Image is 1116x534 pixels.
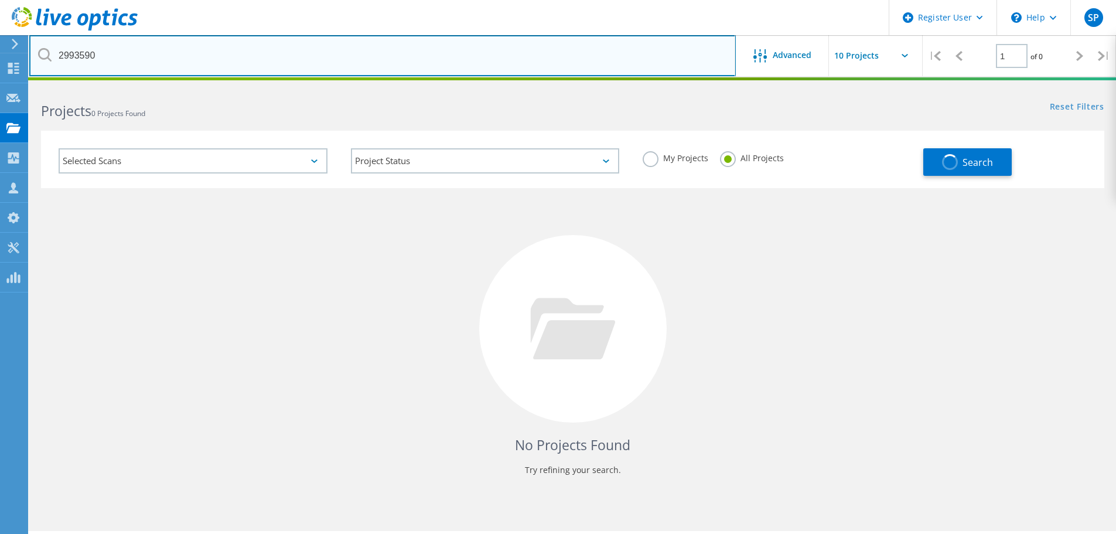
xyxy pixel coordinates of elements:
[1088,13,1099,22] span: SP
[53,461,1093,479] p: Try refining your search.
[41,101,91,120] b: Projects
[351,148,620,174] div: Project Status
[53,436,1093,455] h4: No Projects Found
[1050,103,1104,113] a: Reset Filters
[29,35,736,76] input: Search projects by name, owner, ID, company, etc
[773,51,811,59] span: Advanced
[643,151,708,162] label: My Projects
[923,35,947,77] div: |
[91,108,145,118] span: 0 Projects Found
[1030,52,1043,62] span: of 0
[963,156,993,169] span: Search
[59,148,327,174] div: Selected Scans
[1011,12,1022,23] svg: \n
[1092,35,1116,77] div: |
[720,151,784,162] label: All Projects
[12,25,138,33] a: Live Optics Dashboard
[923,148,1012,176] button: Search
